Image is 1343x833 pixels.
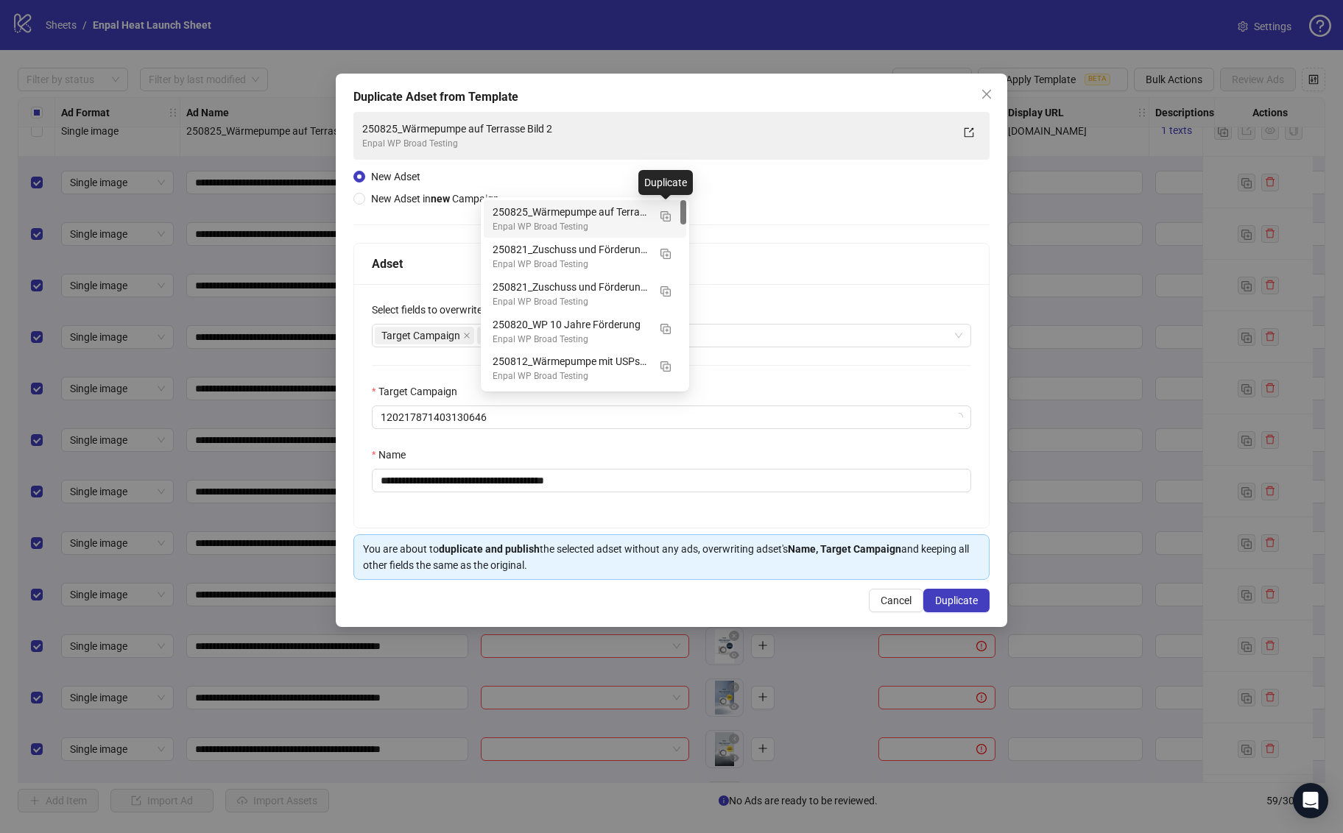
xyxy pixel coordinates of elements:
[353,88,990,106] div: Duplicate Adset from Template
[1293,783,1328,818] div: Open Intercom Messenger
[372,383,467,400] label: Target Campaign
[463,332,470,339] span: close
[493,369,648,383] div: Enpal WP Broad Testing
[493,279,648,295] div: 250821_Zuschuss und Förderung vom Staat Bild 1 LP Festpreis
[869,589,923,612] button: Cancel
[477,327,525,344] span: Name
[363,541,980,573] div: You are about to the selected adset without any ads, overwriting adset's and keeping all other fi...
[935,595,978,606] span: Duplicate
[372,447,415,463] label: Name
[484,350,686,387] div: 250812_Wärmepumpe mit USPs ab 7800 EUR
[493,258,648,272] div: Enpal WP Broad Testing
[493,241,648,258] div: 250821_Zuschuss und Förderung vom Staat Bild 2 ADV Staat zahlt Zuschuss
[362,121,951,137] div: 250825_Wärmepumpe auf Terrasse Bild 2
[493,295,648,309] div: Enpal WP Broad Testing
[381,406,962,428] span: 120217871403130646
[493,204,648,220] div: 250825_Wärmepumpe auf Terrasse Bild 2
[654,279,677,302] button: Duplicate
[371,193,499,205] span: New Adset in Campaign
[484,387,686,425] div: 250812_WP Gasheizung raus 2.0
[375,327,474,344] span: Target Campaign
[493,333,648,347] div: Enpal WP Broad Testing
[788,543,901,555] strong: Name, Target Campaign
[660,361,671,372] img: Duplicate
[493,316,648,333] div: 250820_WP 10 Jahre Förderung
[484,275,686,313] div: 250821_Zuschuss und Förderung vom Staat Bild 1 LP Festpreis
[372,255,971,273] div: Adset
[954,413,963,422] span: loading
[654,241,677,265] button: Duplicate
[660,249,671,259] img: Duplicate
[493,220,648,234] div: Enpal WP Broad Testing
[439,543,540,555] strong: duplicate and publish
[881,595,912,606] span: Cancel
[484,238,686,275] div: 250821_Zuschuss und Förderung vom Staat Bild 2 ADV Staat zahlt Zuschuss
[431,193,450,205] strong: new
[381,327,460,344] span: Target Campaign
[484,313,686,350] div: 250820_WP 10 Jahre Förderung
[362,137,951,151] div: Enpal WP Broad Testing
[981,88,993,100] span: close
[660,211,671,221] img: Duplicate
[660,324,671,334] img: Duplicate
[654,204,677,227] button: Duplicate
[371,171,420,182] span: New Adset
[372,469,971,492] input: Name
[484,200,686,238] div: 250825_Wärmepumpe auf Terrasse Bild 2
[638,170,693,195] div: Duplicate
[660,286,671,297] img: Duplicate
[654,316,677,340] button: Duplicate
[975,82,998,106] button: Close
[372,302,492,318] label: Select fields to overwrite
[654,353,677,377] button: Duplicate
[493,353,648,369] div: 250812_Wärmepumpe mit USPs ab 7800 EUR
[964,127,974,138] span: export
[923,589,990,612] button: Duplicate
